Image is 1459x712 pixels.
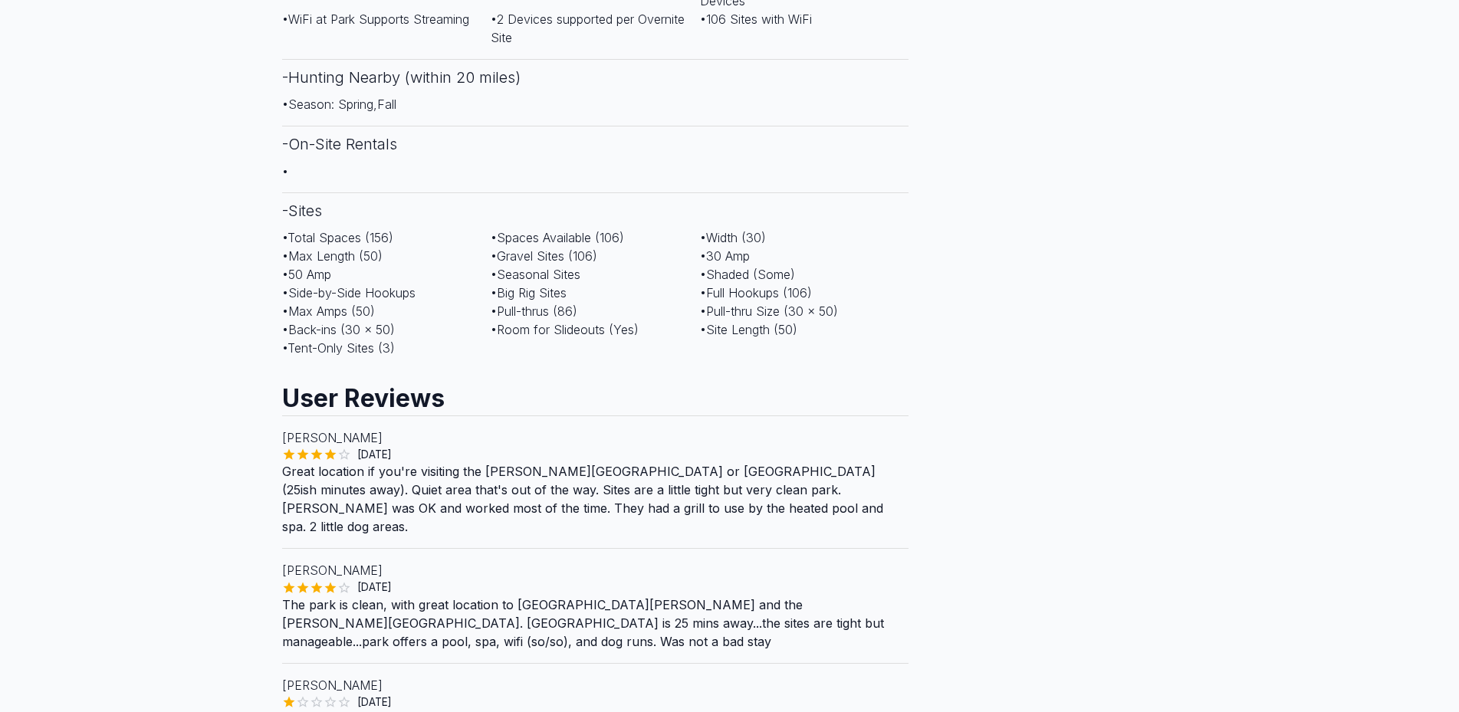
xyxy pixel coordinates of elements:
[491,304,577,319] span: • Pull-thrus (86)
[282,304,375,319] span: • Max Amps (50)
[282,248,383,264] span: • Max Length (50)
[491,11,685,45] span: • 2 Devices supported per Overnite Site
[491,322,639,337] span: • Room for Slideouts (Yes)
[282,285,416,300] span: • Side-by-Side Hookups
[700,11,812,27] span: • 106 Sites with WiFi
[700,267,795,282] span: • Shaded (Some)
[282,11,469,27] span: • WiFi at Park Supports Streaming
[351,447,398,462] span: [DATE]
[282,192,909,228] h3: - Sites
[282,126,909,162] h3: - On-Site Rentals
[282,267,331,282] span: • 50 Amp
[282,596,909,651] p: The park is clean, with great location to [GEOGRAPHIC_DATA][PERSON_NAME] and the [PERSON_NAME][GE...
[282,322,395,337] span: • Back-ins (30 x 50)
[282,59,909,95] h3: - Hunting Nearby (within 20 miles)
[700,322,797,337] span: • Site Length (50)
[491,285,567,300] span: • Big Rig Sites
[282,561,909,579] p: [PERSON_NAME]
[491,230,624,245] span: • Spaces Available (106)
[491,248,597,264] span: • Gravel Sites (106)
[700,248,750,264] span: • 30 Amp
[491,267,580,282] span: • Seasonal Sites
[282,676,909,694] p: [PERSON_NAME]
[282,462,909,536] p: Great location if you're visiting the [PERSON_NAME][GEOGRAPHIC_DATA] or [GEOGRAPHIC_DATA] (25ish ...
[282,428,909,447] p: [PERSON_NAME]
[351,694,398,710] span: [DATE]
[351,579,398,595] span: [DATE]
[700,230,766,245] span: • Width (30)
[282,369,909,415] h2: User Reviews
[282,97,396,112] span: • Season: Spring,Fall
[282,340,395,356] span: • Tent-Only Sites (3)
[282,163,288,179] span: •
[700,285,812,300] span: • Full Hookups (106)
[282,230,393,245] span: • Total Spaces (156)
[700,304,838,319] span: • Pull-thru Size (30 x 50)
